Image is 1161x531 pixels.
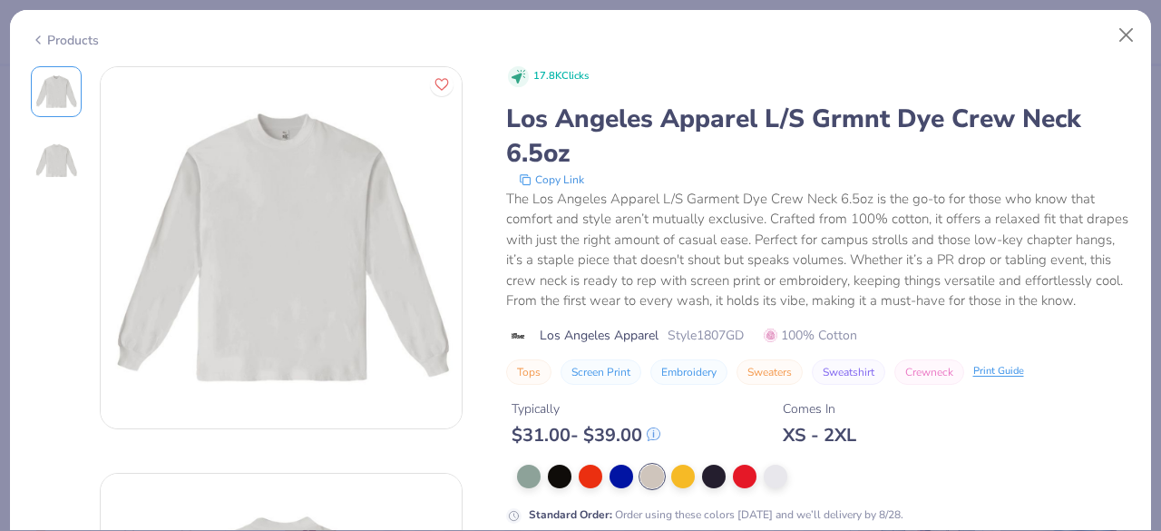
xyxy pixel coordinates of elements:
[506,329,531,343] img: brand logo
[973,364,1024,379] div: Print Guide
[561,359,641,385] button: Screen Print
[34,139,78,182] img: Back
[101,67,462,428] img: Front
[430,73,454,96] button: Like
[668,326,744,345] span: Style 1807GD
[764,326,857,345] span: 100% Cotton
[894,359,964,385] button: Crewneck
[783,399,856,418] div: Comes In
[529,506,903,523] div: Order using these colors [DATE] and we’ll delivery by 8/28.
[783,424,856,447] div: XS - 2XL
[529,507,612,522] strong: Standard Order :
[512,399,660,418] div: Typically
[812,359,885,385] button: Sweatshirt
[650,359,727,385] button: Embroidery
[540,326,659,345] span: Los Angeles Apparel
[512,424,660,447] div: $ 31.00 - $ 39.00
[34,70,78,113] img: Front
[506,102,1131,171] div: Los Angeles Apparel L/S Grmnt Dye Crew Neck 6.5oz
[1109,18,1144,53] button: Close
[533,69,589,84] span: 17.8K Clicks
[506,189,1131,311] div: The Los Angeles Apparel L/S Garment Dye Crew Neck 6.5oz is the go-to for those who know that comf...
[737,359,803,385] button: Sweaters
[513,171,590,189] button: copy to clipboard
[506,359,551,385] button: Tops
[31,31,99,50] div: Products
